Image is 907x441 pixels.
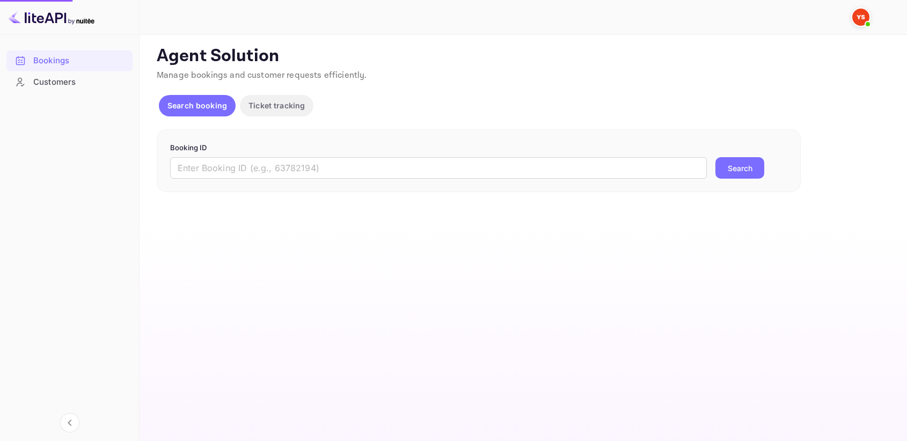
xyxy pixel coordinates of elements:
[157,70,367,81] span: Manage bookings and customer requests efficiently.
[60,413,79,432] button: Collapse navigation
[33,55,127,67] div: Bookings
[6,50,133,71] div: Bookings
[9,9,94,26] img: LiteAPI logo
[6,50,133,70] a: Bookings
[6,72,133,92] a: Customers
[170,143,787,153] p: Booking ID
[6,72,133,93] div: Customers
[170,157,707,179] input: Enter Booking ID (e.g., 63782194)
[157,46,888,67] p: Agent Solution
[715,157,764,179] button: Search
[248,100,305,111] p: Ticket tracking
[33,76,127,89] div: Customers
[852,9,869,26] img: Yandex Support
[167,100,227,111] p: Search booking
